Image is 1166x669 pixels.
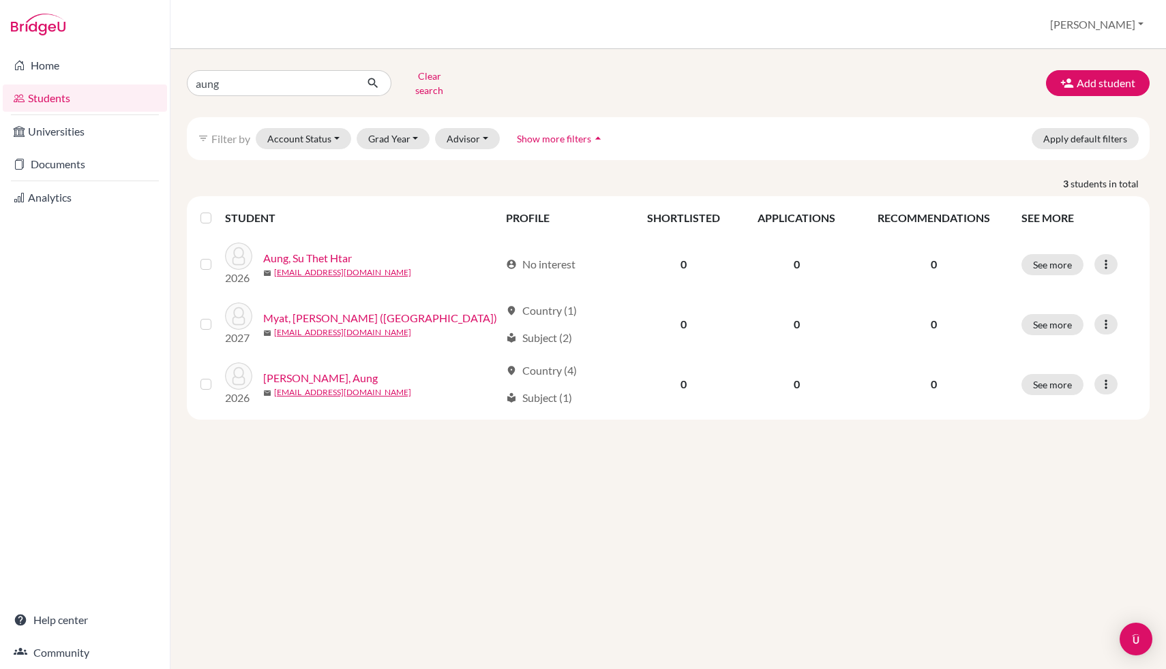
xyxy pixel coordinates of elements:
div: Country (1) [506,302,577,319]
p: 0 [863,256,1005,273]
a: Home [3,52,167,79]
img: Aung, Su Thet Htar [225,243,252,270]
th: SEE MORE [1013,202,1144,234]
a: Documents [3,151,167,178]
th: APPLICATIONS [738,202,854,234]
p: 0 [863,376,1005,392]
img: Myat, Aung Min (Austin) [225,302,252,330]
span: local_library [506,392,517,403]
div: Country (4) [506,362,577,379]
div: No interest [506,256,575,273]
td: 0 [738,294,854,354]
span: location_on [506,305,517,316]
td: 0 [629,234,738,294]
button: Advisor [435,128,500,149]
i: arrow_drop_up [591,131,605,145]
span: local_library [506,332,517,343]
img: Myat Hein, Aung [225,362,252,390]
a: Help center [3,606,167,634]
a: [EMAIL_ADDRESS][DOMAIN_NAME] [274,326,411,339]
span: mail [263,329,271,337]
button: Clear search [391,65,467,101]
td: 0 [738,354,854,414]
span: account_circle [506,259,517,270]
strong: 3 [1063,176,1071,191]
a: Students [3,84,167,112]
span: location_on [506,365,517,376]
span: mail [263,269,271,277]
span: Filter by [211,132,250,145]
p: 2026 [225,270,252,286]
button: [PERSON_NAME] [1044,12,1150,37]
img: Bridge-U [11,14,65,35]
button: Grad Year [357,128,430,149]
a: Analytics [3,184,167,211]
span: students in total [1071,176,1150,191]
span: mail [263,389,271,397]
div: Open Intercom Messenger [1120,623,1152,655]
span: Show more filters [517,133,591,144]
div: Subject (2) [506,330,572,346]
a: Aung, Su Thet Htar [263,250,352,266]
button: Account Status [256,128,351,149]
button: Show more filtersarrow_drop_up [505,128,616,149]
a: Community [3,639,167,666]
th: PROFILE [498,202,629,234]
th: SHORTLISTED [629,202,738,234]
a: Myat, [PERSON_NAME] ([GEOGRAPHIC_DATA]) [263,310,497,326]
button: Add student [1046,70,1150,96]
button: See more [1021,374,1083,395]
p: 2027 [225,330,252,346]
th: STUDENT [225,202,498,234]
td: 0 [629,354,738,414]
button: See more [1021,314,1083,335]
button: See more [1021,254,1083,275]
a: [PERSON_NAME], Aung [263,370,378,386]
td: 0 [738,234,854,294]
td: 0 [629,294,738,354]
a: [EMAIL_ADDRESS][DOMAIN_NAME] [274,386,411,399]
p: 2026 [225,390,252,406]
th: RECOMMENDATIONS [854,202,1013,234]
div: Subject (1) [506,390,572,406]
button: Apply default filters [1032,128,1139,149]
p: 0 [863,316,1005,332]
input: Find student by name... [187,70,356,96]
i: filter_list [198,133,209,144]
a: [EMAIL_ADDRESS][DOMAIN_NAME] [274,266,411,279]
a: Universities [3,118,167,145]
